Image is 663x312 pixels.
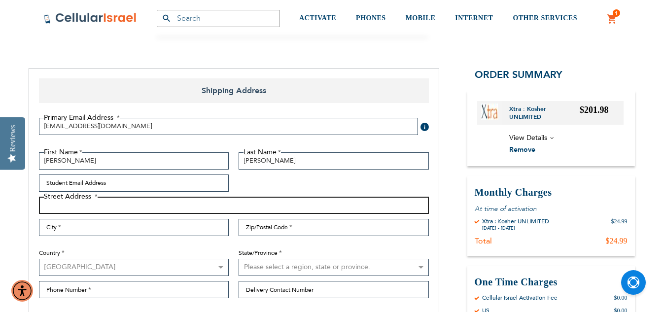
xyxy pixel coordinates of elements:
div: Cellular Israel Activation Fee [482,294,558,302]
div: Total [475,236,492,246]
span: OTHER SERVICES [513,14,577,22]
span: INTERNET [455,14,493,22]
span: $201.98 [580,105,609,115]
span: Shipping Address [39,78,429,103]
span: 1 [615,9,618,17]
img: Cellular Israel Logo [43,12,137,24]
input: Search [157,10,280,27]
div: $24.99 [606,236,628,246]
span: View Details [509,133,547,142]
div: [DATE] - [DATE] [482,225,549,231]
div: Xtra : Kosher UNLIMITED [482,217,549,225]
div: $0.00 [614,294,628,302]
span: ACTIVATE [299,14,336,22]
span: Remove [509,145,535,154]
div: $24.99 [611,217,628,231]
p: At time of activation [475,204,628,213]
h3: Monthly Charges [475,186,628,199]
div: Reviews [8,125,17,152]
span: MOBILE [406,14,436,22]
a: Xtra : Kosher UNLIMITED [509,105,580,121]
div: Accessibility Menu [11,280,33,302]
h3: One Time Charges [475,276,628,289]
span: PHONES [356,14,386,22]
img: Xtra : Kosher UNLIMITED [481,104,498,120]
a: 1 [607,13,618,25]
span: Order Summary [475,68,562,81]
